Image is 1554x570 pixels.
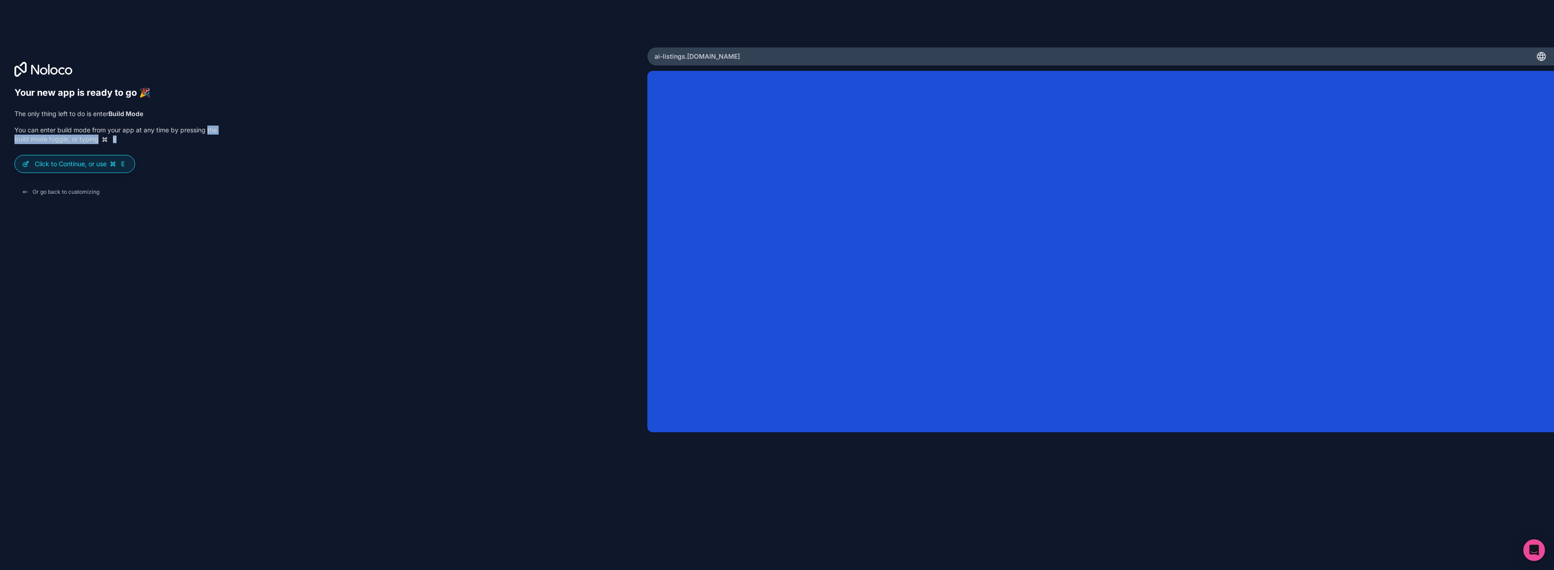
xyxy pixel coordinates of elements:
p: You can enter build mode from your app at any time by pressing the build mode toggle, or typing [14,126,217,144]
p: Click to Continue, or use [35,159,127,168]
iframe: App Preview [647,71,1554,432]
span: E [119,160,126,168]
span: ai-listings .[DOMAIN_NAME] [655,52,740,61]
button: Or go back to customizing [14,184,107,200]
strong: Build Mode [108,110,143,117]
h6: Your new app is ready to go 🎉 [14,87,217,98]
span: E [111,136,118,143]
p: The only thing left to do is enter [14,109,217,118]
div: Open Intercom Messenger [1523,539,1545,561]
